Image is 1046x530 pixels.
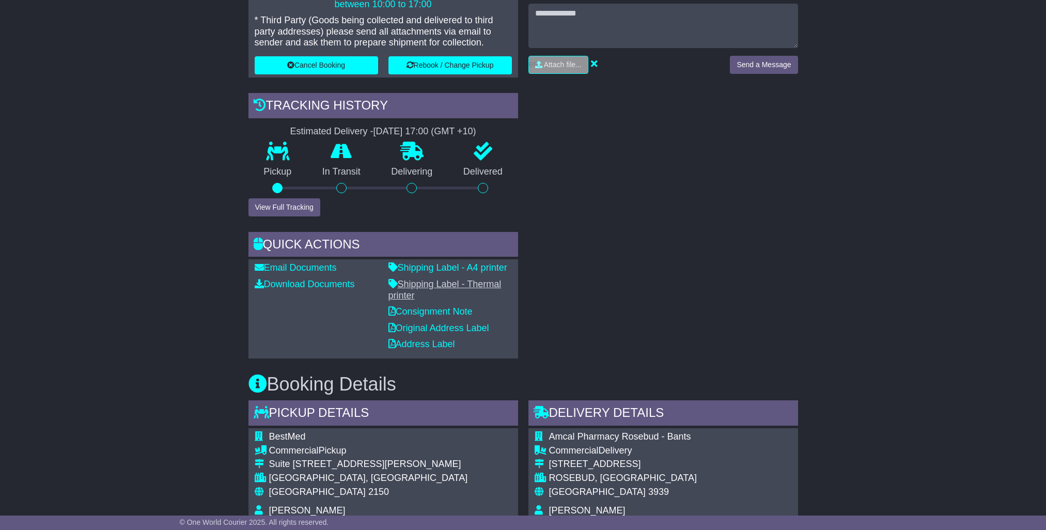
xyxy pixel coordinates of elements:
[549,431,691,442] span: Amcal Pharmacy Rosebud - Bants
[549,445,599,456] span: Commercial
[248,198,320,216] button: View Full Tracking
[388,339,455,349] a: Address Label
[549,473,707,484] div: ROSEBUD, [GEOGRAPHIC_DATA]
[388,306,473,317] a: Consignment Note
[255,15,512,49] p: * Third Party (Goods being collected and delivered to third party addresses) please send all atta...
[368,487,389,497] span: 2150
[448,166,518,178] p: Delivered
[269,459,468,470] div: Suite [STREET_ADDRESS][PERSON_NAME]
[549,487,646,497] span: [GEOGRAPHIC_DATA]
[549,505,626,516] span: [PERSON_NAME]
[388,56,512,74] button: Rebook / Change Pickup
[248,400,518,428] div: Pickup Details
[248,166,307,178] p: Pickup
[269,473,468,484] div: [GEOGRAPHIC_DATA], [GEOGRAPHIC_DATA]
[180,518,329,526] span: © One World Courier 2025. All rights reserved.
[269,431,306,442] span: BestMed
[376,166,448,178] p: Delivering
[730,56,798,74] button: Send a Message
[269,445,468,457] div: Pickup
[248,374,798,395] h3: Booking Details
[388,323,489,333] a: Original Address Label
[388,279,502,301] a: Shipping Label - Thermal printer
[248,232,518,260] div: Quick Actions
[255,279,355,289] a: Download Documents
[255,262,337,273] a: Email Documents
[255,56,378,74] button: Cancel Booking
[269,487,366,497] span: [GEOGRAPHIC_DATA]
[269,505,346,516] span: [PERSON_NAME]
[248,93,518,121] div: Tracking history
[549,445,707,457] div: Delivery
[648,487,669,497] span: 3939
[248,126,518,137] div: Estimated Delivery -
[388,262,507,273] a: Shipping Label - A4 printer
[549,459,707,470] div: [STREET_ADDRESS]
[373,126,476,137] div: [DATE] 17:00 (GMT +10)
[528,400,798,428] div: Delivery Details
[307,166,376,178] p: In Transit
[269,445,319,456] span: Commercial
